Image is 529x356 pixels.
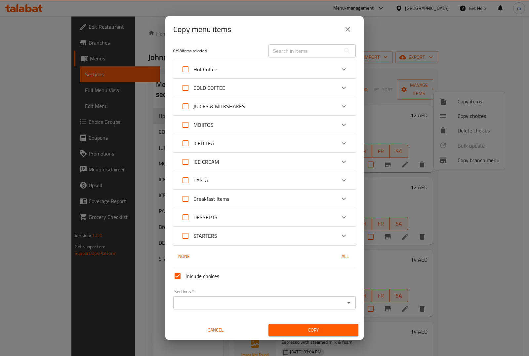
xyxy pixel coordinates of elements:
[193,83,225,93] span: COLD COFFEE
[344,298,353,307] button: Open
[175,298,343,307] input: Select section
[274,326,353,334] span: Copy
[173,171,356,190] div: Expand
[178,154,219,170] label: Acknowledge
[173,24,231,35] h2: Copy menu items
[178,135,214,151] label: Acknowledge
[193,194,229,204] span: Breakfast Items
[337,252,353,261] span: All
[173,326,258,334] span: Cancel
[193,101,245,111] span: JUICES & MILKSHAKES
[193,120,214,130] span: MOJITOS
[178,228,217,244] label: Acknowledge
[173,153,356,171] div: Expand
[335,250,356,263] button: All
[173,250,194,263] button: None
[193,212,218,222] span: DESSERTS
[178,117,214,133] label: Acknowledge
[178,209,218,225] label: Acknowledge
[173,190,356,208] div: Expand
[173,208,356,227] div: Expand
[178,61,217,77] label: Acknowledge
[178,172,208,188] label: Acknowledge
[185,272,219,280] span: Inlcude choices
[173,60,356,79] div: Expand
[178,98,245,114] label: Acknowledge
[268,324,358,336] button: Copy
[173,97,356,116] div: Expand
[171,324,261,336] button: Cancel
[193,157,219,167] span: ICE CREAM
[173,134,356,153] div: Expand
[173,79,356,97] div: Expand
[193,175,208,185] span: PASTA
[193,64,217,74] span: Hot Coffee
[340,21,356,37] button: close
[176,252,192,261] span: None
[173,116,356,134] div: Expand
[173,227,356,245] div: Expand
[268,44,341,57] input: Search in items
[193,138,214,148] span: ICED TEA
[178,191,229,207] label: Acknowledge
[193,231,217,241] span: STARTERS
[173,48,261,54] h5: 0 / 98 items selected
[178,80,225,96] label: Acknowledge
